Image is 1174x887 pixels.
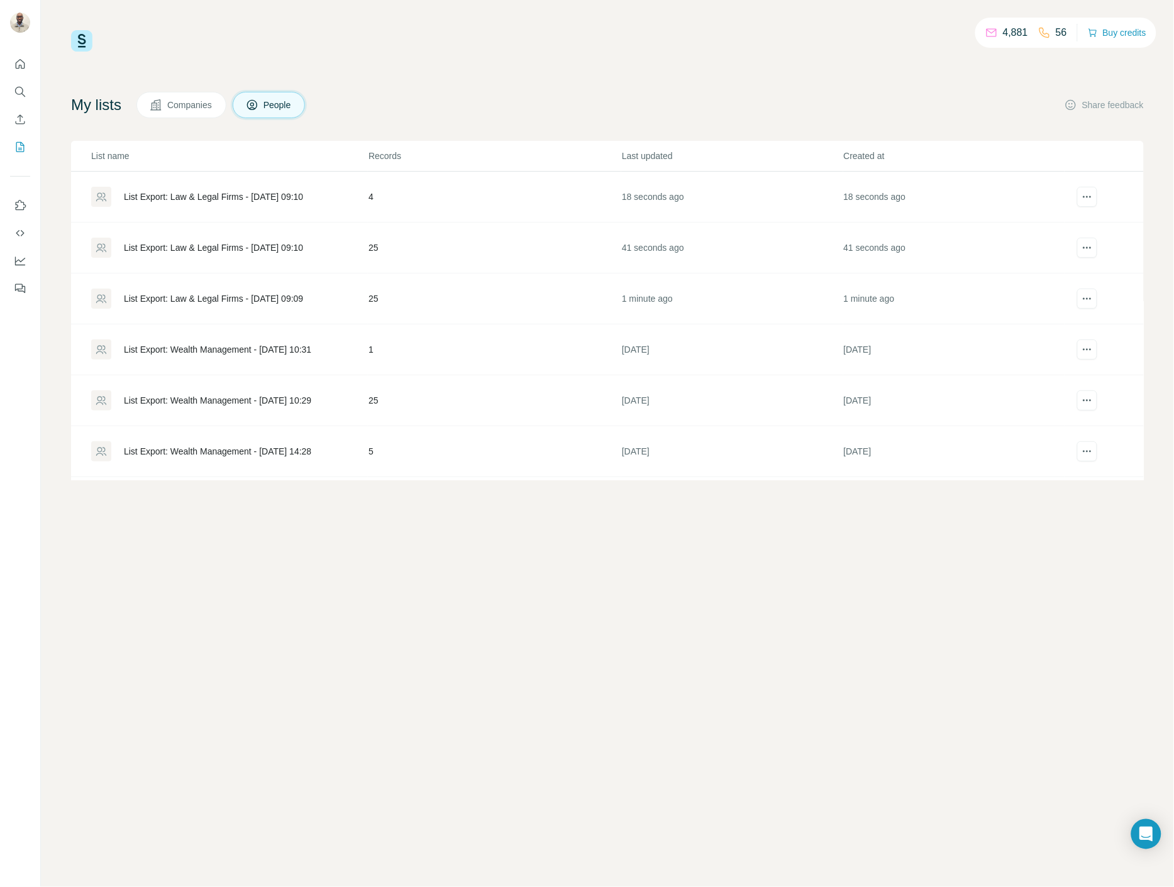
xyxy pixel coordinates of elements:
[368,375,621,426] td: 25
[368,273,621,324] td: 25
[1077,339,1097,360] button: actions
[621,477,843,528] td: [DATE]
[1065,99,1144,111] button: Share feedback
[10,53,30,75] button: Quick start
[124,445,311,458] div: List Export: Wealth Management - [DATE] 14:28
[621,375,843,426] td: [DATE]
[1003,25,1028,40] p: 4,881
[10,194,30,217] button: Use Surfe on LinkedIn
[167,99,213,111] span: Companies
[263,99,292,111] span: People
[10,250,30,272] button: Dashboard
[1131,819,1161,849] div: Open Intercom Messenger
[10,108,30,131] button: Enrich CSV
[621,426,843,477] td: [DATE]
[843,375,1065,426] td: [DATE]
[71,30,92,52] img: Surfe Logo
[124,343,311,356] div: List Export: Wealth Management - [DATE] 10:31
[71,95,121,115] h4: My lists
[621,273,843,324] td: 1 minute ago
[368,150,621,162] p: Records
[1077,289,1097,309] button: actions
[10,222,30,245] button: Use Surfe API
[621,172,843,223] td: 18 seconds ago
[368,324,621,375] td: 1
[843,324,1065,375] td: [DATE]
[844,150,1065,162] p: Created at
[1077,390,1097,410] button: actions
[124,190,303,203] div: List Export: Law & Legal Firms - [DATE] 09:10
[843,426,1065,477] td: [DATE]
[10,136,30,158] button: My lists
[10,80,30,103] button: Search
[1056,25,1067,40] p: 56
[91,150,367,162] p: List name
[843,477,1065,528] td: [DATE]
[843,223,1065,273] td: 41 seconds ago
[368,477,621,528] td: 3
[10,13,30,33] img: Avatar
[843,172,1065,223] td: 18 seconds ago
[124,394,311,407] div: List Export: Wealth Management - [DATE] 10:29
[1077,238,1097,258] button: actions
[1088,24,1146,41] button: Buy credits
[368,223,621,273] td: 25
[621,223,843,273] td: 41 seconds ago
[621,324,843,375] td: [DATE]
[10,277,30,300] button: Feedback
[124,292,303,305] div: List Export: Law & Legal Firms - [DATE] 09:09
[843,273,1065,324] td: 1 minute ago
[368,172,621,223] td: 4
[1077,441,1097,461] button: actions
[1077,187,1097,207] button: actions
[124,241,303,254] div: List Export: Law & Legal Firms - [DATE] 09:10
[368,426,621,477] td: 5
[622,150,843,162] p: Last updated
